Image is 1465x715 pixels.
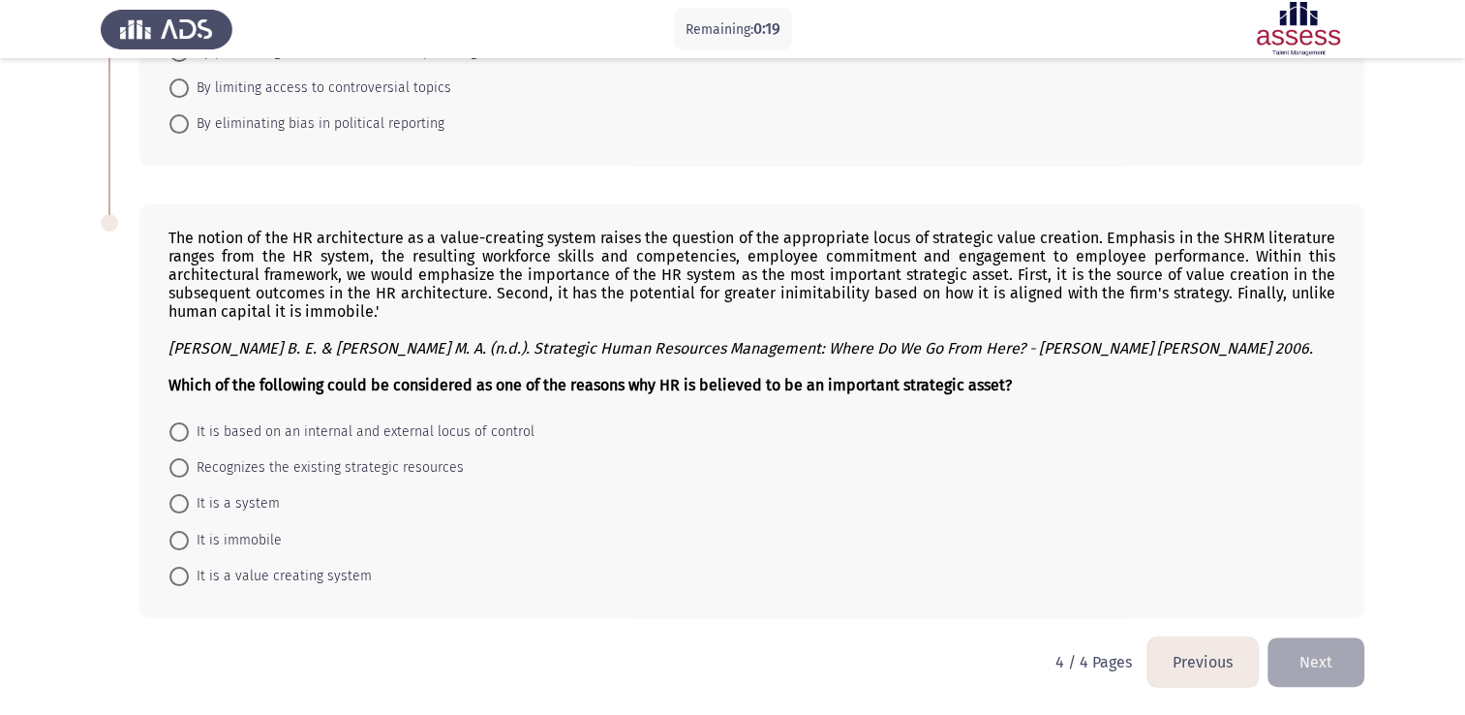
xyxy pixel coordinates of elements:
div: The notion of the HR architecture as a value-creating system raises the question of the appropria... [168,229,1335,394]
i: [PERSON_NAME] B. E. & [PERSON_NAME] M. A. (n.d.). Strategic Human Resources Management: Where Do ... [168,339,1313,357]
span: 0:19 [753,19,780,38]
span: It is a system [189,492,280,515]
span: Recognizes the existing strategic resources [189,456,464,480]
button: load previous page [1147,637,1258,687]
span: It is a value creating system [189,565,372,588]
p: Remaining: [686,17,780,42]
b: Which of the following could be considered as one of the reasons why HR is believed to be an impo... [168,376,1012,394]
img: Assessment logo of ASSESS English Language Assessment (3 Module) (Ad - IB) [1233,2,1364,56]
span: By limiting access to controversial topics [189,77,451,100]
img: Assess Talent Management logo [101,2,232,56]
span: It is immobile [189,529,282,552]
button: load next page [1267,637,1364,687]
span: By eliminating bias in political reporting [189,112,444,136]
p: 4 / 4 Pages [1055,653,1132,671]
span: It is based on an internal and external locus of control [189,420,534,444]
